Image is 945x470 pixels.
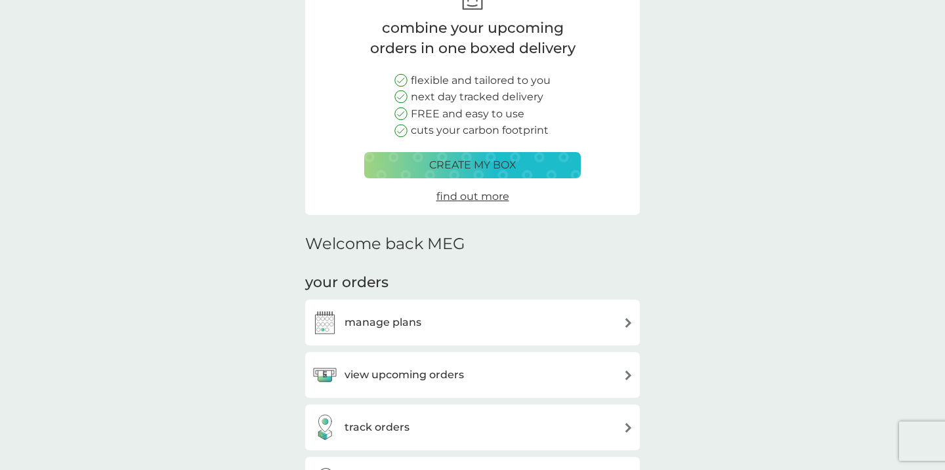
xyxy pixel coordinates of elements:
h2: Welcome back MEG [305,235,465,254]
p: FREE and easy to use [411,106,524,123]
p: next day tracked delivery [411,88,543,106]
h3: manage plans [345,314,421,331]
p: create my box [429,157,516,174]
span: find out more [436,190,509,203]
h3: view upcoming orders [345,366,464,383]
a: find out more [436,188,509,205]
p: cuts your carbon footprint [411,122,549,139]
h3: track orders [345,419,409,436]
h3: your orders [305,273,388,293]
img: arrow right [623,370,633,380]
p: flexible and tailored to you [411,72,551,89]
button: create my box [364,152,581,178]
img: arrow right [623,318,633,328]
img: arrow right [623,423,633,433]
p: combine your upcoming orders in one boxed delivery [364,18,581,59]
